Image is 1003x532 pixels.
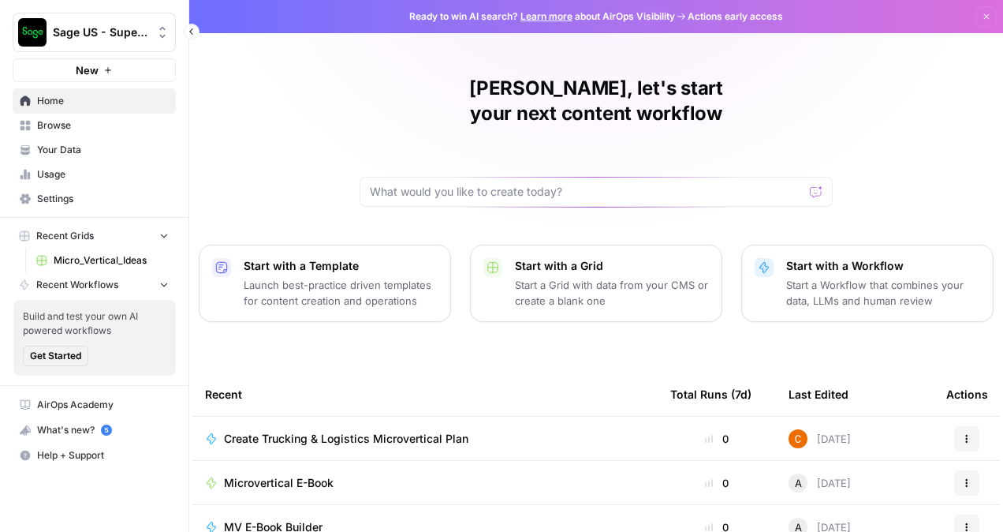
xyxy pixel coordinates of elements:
span: Your Data [37,143,169,157]
a: Microvertical E-Book [205,475,645,491]
button: What's new? 5 [13,418,176,443]
span: Browse [37,118,169,133]
div: Last Edited [789,373,848,416]
div: Actions [946,373,988,416]
button: New [13,58,176,82]
h1: [PERSON_NAME], let's start your next content workflow [360,76,833,126]
a: Usage [13,162,176,187]
span: Recent Workflows [36,278,118,292]
div: [DATE] [789,474,851,493]
div: 0 [670,431,763,447]
span: Microvertical E-Book [224,475,334,491]
div: Recent [205,373,645,416]
a: Learn more [520,10,572,22]
div: [DATE] [789,429,851,448]
p: Start a Workflow that combines your data, LLMs and human review [786,277,980,309]
a: Home [13,88,176,114]
span: Usage [37,167,169,182]
img: Sage US - Super Marketer Logo [18,18,47,47]
div: 0 [670,475,763,491]
span: Micro_Vertical_Ideas [54,253,169,268]
a: Create Trucking & Logistics Microvertical Plan [205,431,645,447]
img: gg8xv5t4cmed2xsgt3wxby1drn94 [789,429,807,448]
button: Recent Workflows [13,273,176,297]
span: Settings [37,192,169,206]
span: Help + Support [37,448,169,463]
p: Start with a Template [244,258,438,274]
button: Start with a TemplateLaunch best-practice driven templates for content creation and operations [199,245,451,322]
a: Settings [13,186,176,212]
a: Browse [13,113,176,138]
span: Recent Grids [36,229,94,243]
button: Workspace: Sage US - Super Marketer [13,13,176,52]
p: Start a Grid with data from your CMS or create a blank one [515,277,709,309]
button: Start with a GridStart a Grid with data from your CMS or create a blank one [470,245,722,322]
a: Your Data [13,137,176,163]
button: Recent Grids [13,224,176,248]
span: AirOps Academy [37,398,169,412]
span: A [795,475,802,491]
span: Create Trucking & Logistics Microvertical Plan [224,431,468,447]
input: What would you like to create today? [370,184,804,200]
a: Micro_Vertical_Ideas [29,248,176,273]
button: Start with a WorkflowStart a Workflow that combines your data, LLMs and human review [741,245,994,322]
span: Actions early access [688,9,783,24]
p: Launch best-practice driven templates for content creation and operations [244,277,438,309]
p: Start with a Workflow [786,258,980,274]
span: Build and test your own AI powered workflows [23,309,166,338]
a: AirOps Academy [13,392,176,418]
a: 5 [101,425,112,436]
span: New [76,62,99,78]
p: Start with a Grid [515,258,709,274]
div: Total Runs (7d) [670,373,751,416]
span: Sage US - Super Marketer [53,24,148,40]
span: Ready to win AI search? about AirOps Visibility [409,9,675,24]
div: What's new? [13,418,175,442]
button: Help + Support [13,443,176,468]
span: Get Started [30,349,81,363]
button: Get Started [23,346,88,366]
span: Home [37,94,169,108]
text: 5 [104,426,108,434]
